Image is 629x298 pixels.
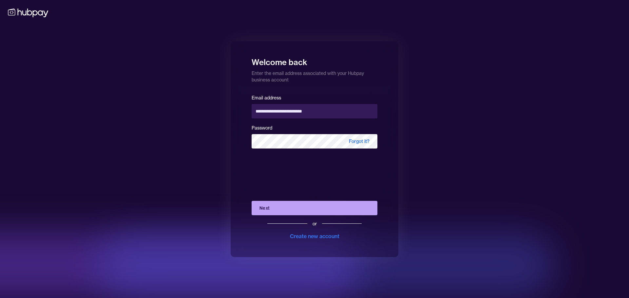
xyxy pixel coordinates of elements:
label: Password [252,125,272,131]
h1: Welcome back [252,53,377,67]
label: Email address [252,95,281,101]
button: Next [252,201,377,215]
div: Create new account [290,232,339,240]
span: Forgot it? [341,134,377,149]
p: Enter the email address associated with your Hubpay business account [252,67,377,83]
div: or [313,220,317,227]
